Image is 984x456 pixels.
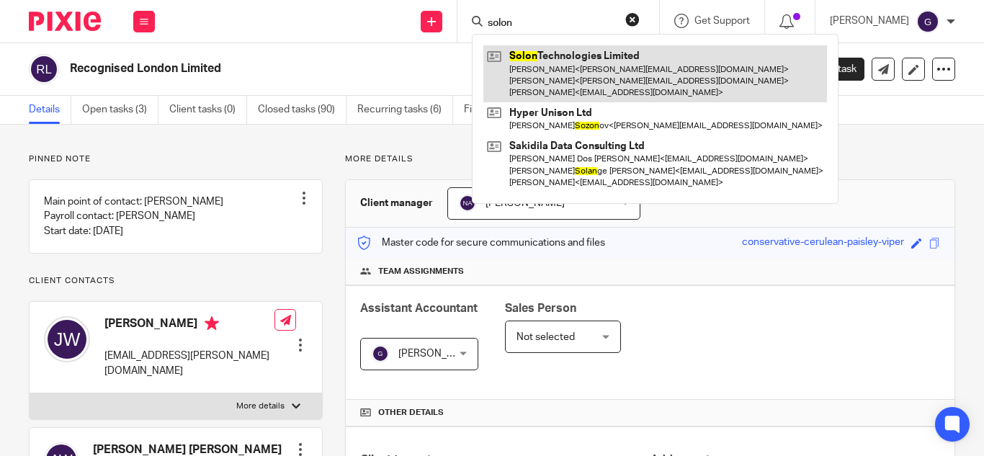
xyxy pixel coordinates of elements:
[916,10,939,33] img: svg%3E
[378,407,444,419] span: Other details
[44,316,90,362] img: svg%3E
[357,236,605,250] p: Master code for secure communications and files
[29,96,71,124] a: Details
[830,14,909,28] p: [PERSON_NAME]
[357,96,453,124] a: Recurring tasks (6)
[104,316,274,334] h4: [PERSON_NAME]
[29,12,101,31] img: Pixie
[742,235,904,251] div: conservative-cerulean-paisley-viper
[398,349,478,359] span: [PERSON_NAME]
[70,61,622,76] h2: Recognised London Limited
[82,96,158,124] a: Open tasks (3)
[345,153,955,165] p: More details
[360,303,478,314] span: Assistant Accountant
[29,275,323,287] p: Client contacts
[29,153,323,165] p: Pinned note
[378,266,464,277] span: Team assignments
[464,96,496,124] a: Files
[486,17,616,30] input: Search
[625,12,640,27] button: Clear
[205,316,219,331] i: Primary
[360,196,433,210] h3: Client manager
[258,96,346,124] a: Closed tasks (90)
[516,332,575,342] span: Not selected
[29,54,59,84] img: svg%3E
[459,195,476,212] img: svg%3E
[236,401,285,412] p: More details
[372,345,389,362] img: svg%3E
[104,349,274,378] p: [EMAIL_ADDRESS][PERSON_NAME][DOMAIN_NAME]
[169,96,247,124] a: Client tasks (0)
[505,303,576,314] span: Sales Person
[694,16,750,26] span: Get Support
